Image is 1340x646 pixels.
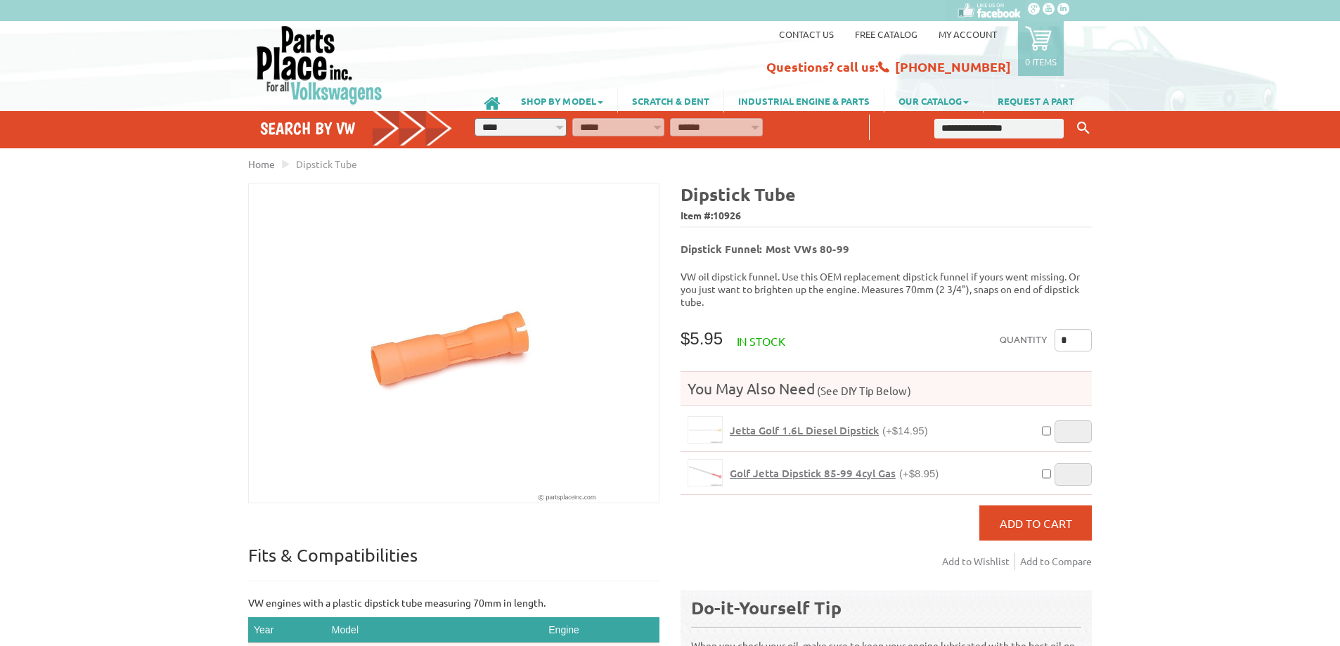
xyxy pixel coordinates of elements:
[681,379,1092,398] h4: You May Also Need
[681,206,1092,226] span: Item #:
[1073,117,1094,140] button: Keyword Search
[730,423,879,437] span: Jetta Golf 1.6L Diesel Dipstick
[248,544,659,581] p: Fits & Compatibilities
[730,466,896,480] span: Golf Jetta Dipstick 85-99 4cyl Gas
[1018,21,1064,76] a: 0 items
[1020,553,1092,570] a: Add to Compare
[507,89,617,112] a: SHOP BY MODEL
[939,28,997,40] a: My Account
[882,425,928,437] span: (+$14.95)
[737,334,785,348] span: In stock
[255,25,384,105] img: Parts Place Inc!
[248,157,275,170] a: Home
[681,183,796,205] b: Dipstick Tube
[248,595,659,610] p: VW engines with a plastic dipstick tube measuring 70mm in length.
[724,89,884,112] a: INDUSTRIAL ENGINE & PARTS
[543,617,659,643] th: Engine
[248,617,326,643] th: Year
[249,183,659,503] img: Dipstick Tube
[691,596,842,619] b: Do-it-Yourself Tip
[730,467,939,480] a: Golf Jetta Dipstick 85-99 4cyl Gas(+$8.95)
[815,384,911,397] span: (See DIY Tip Below)
[1000,516,1072,530] span: Add to Cart
[681,270,1092,308] p: VW oil dipstick funnel. Use this OEM replacement dipstick funnel if yours went missing. Or you ju...
[899,467,939,479] span: (+$8.95)
[979,505,1092,541] button: Add to Cart
[688,416,723,444] a: Jetta Golf 1.6L Diesel Dipstick
[884,89,983,112] a: OUR CATALOG
[296,157,357,170] span: Dipstick Tube
[1025,56,1057,67] p: 0 items
[942,553,1015,570] a: Add to Wishlist
[984,89,1088,112] a: REQUEST A PART
[681,329,723,348] span: $5.95
[618,89,723,112] a: SCRATCH & DENT
[1000,329,1048,351] label: Quantity
[688,459,723,486] a: Golf Jetta Dipstick 85-99 4cyl Gas
[260,118,453,138] h4: Search by VW
[326,617,543,643] th: Model
[688,417,722,443] img: Jetta Golf 1.6L Diesel Dipstick
[713,209,741,221] span: 10926
[779,28,834,40] a: Contact us
[681,242,849,256] b: Dipstick Funnel: Most VWs 80-99
[855,28,917,40] a: Free Catalog
[730,424,928,437] a: Jetta Golf 1.6L Diesel Dipstick(+$14.95)
[688,460,722,486] img: Golf Jetta Dipstick 85-99 4cyl Gas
